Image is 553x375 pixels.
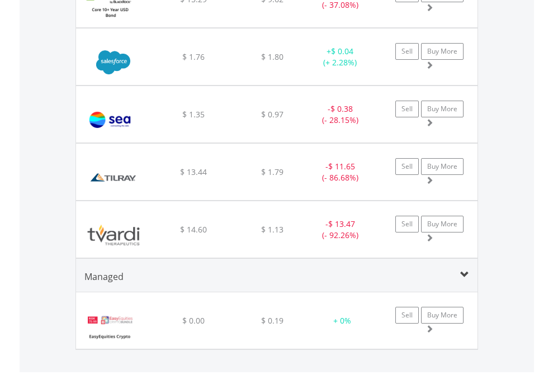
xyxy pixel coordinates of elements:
a: Sell [395,101,419,117]
img: EQU.US.TVRD.png [82,215,146,255]
div: - (- 86.68%) [305,161,375,183]
span: $ 0.97 [261,109,283,120]
span: $ 13.44 [180,167,207,177]
span: $ 0.04 [331,46,353,56]
span: $ 1.79 [261,167,283,177]
span: $ 0.00 [182,315,205,326]
a: Sell [395,43,419,60]
span: $ 13.47 [328,219,355,229]
img: EQU.US.CRM.png [82,42,145,82]
span: $ 0.19 [261,315,283,326]
span: $ 11.65 [328,161,355,172]
a: Buy More [421,43,464,60]
span: $ 0.38 [330,103,353,114]
a: Buy More [421,216,464,232]
a: Sell [395,216,419,232]
span: Managed [84,270,124,283]
a: Buy More [421,307,464,324]
span: $ 1.76 [182,51,205,62]
a: Sell [395,158,419,175]
span: $ 1.35 [182,109,205,120]
img: EQU.US.TLRY.png [82,158,145,197]
a: Buy More [421,101,464,117]
a: Sell [395,307,419,324]
img: EQU.US.SE.png [82,100,138,140]
div: + 0% [314,315,371,326]
div: - (- 28.15%) [305,103,375,126]
div: + (+ 2.28%) [305,46,375,68]
div: - (- 92.26%) [305,219,375,241]
span: $ 1.80 [261,51,283,62]
span: $ 1.13 [261,224,283,235]
img: EasyEquities%20Crypto%20Bundle.png [82,306,138,346]
a: Buy More [421,158,464,175]
span: $ 14.60 [180,224,207,235]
